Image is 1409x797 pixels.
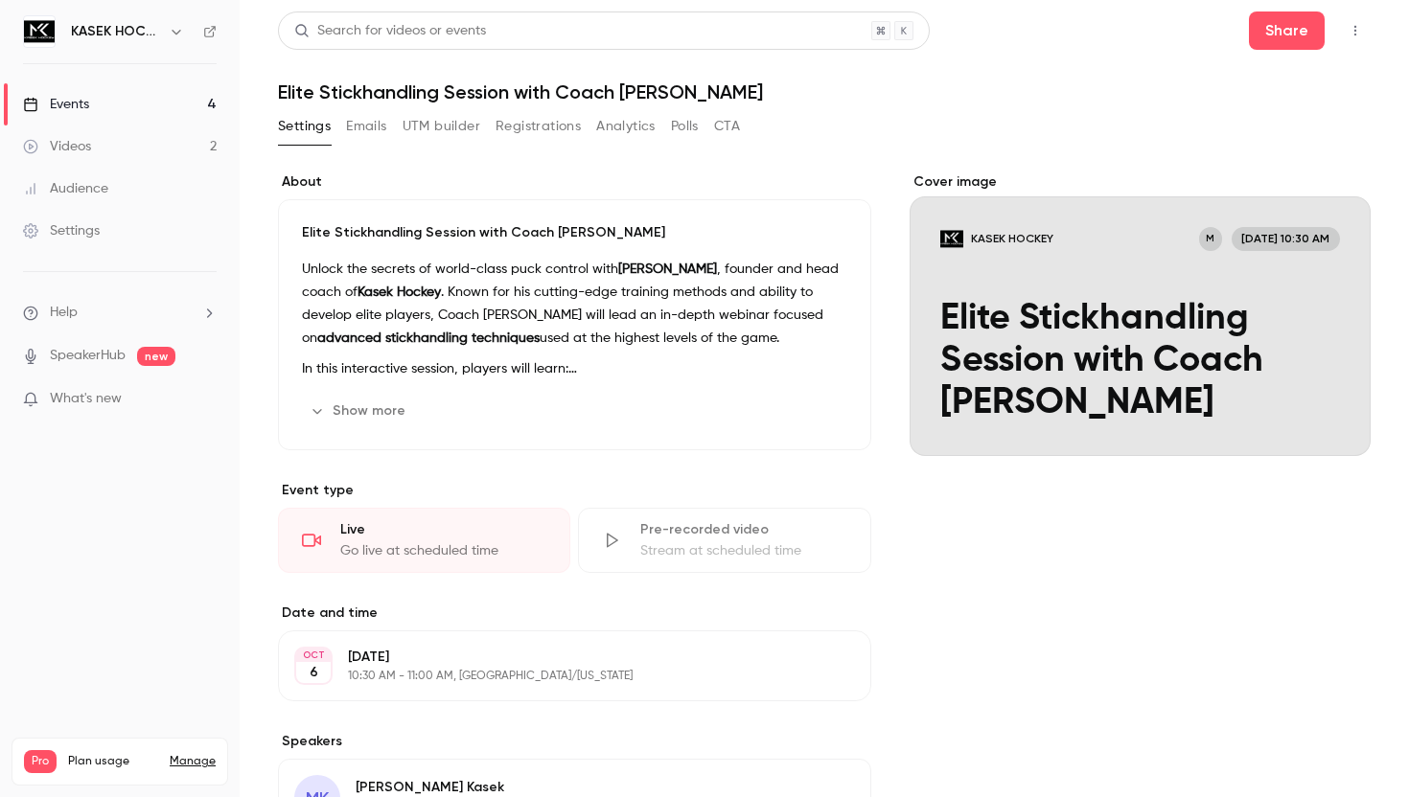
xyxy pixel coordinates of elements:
[278,603,871,623] label: Date and time
[294,21,486,41] div: Search for videos or events
[356,778,592,797] p: [PERSON_NAME] Kasek
[302,357,847,380] p: In this interactive session, players will learn:
[278,172,871,192] label: About
[340,541,546,560] div: Go live at scheduled time
[278,111,331,142] button: Settings
[618,262,717,276] strong: [PERSON_NAME]
[302,223,847,242] p: Elite Stickhandling Session with Coach [PERSON_NAME]
[170,754,216,769] a: Manage
[310,663,318,682] p: 6
[317,331,540,345] strong: advanced stickhandling techniques
[302,396,417,426] button: Show more
[358,285,441,299] strong: Kasek Hockey
[137,347,175,366] span: new
[23,137,91,156] div: Videos
[496,111,581,142] button: Registrations
[910,172,1371,192] label: Cover image
[50,389,122,409] span: What's new
[348,669,770,684] p: 10:30 AM - 11:00 AM, [GEOGRAPHIC_DATA]/[US_STATE]
[23,303,217,323] li: help-dropdown-opener
[24,750,57,773] span: Pro
[340,520,546,539] div: Live
[278,481,871,500] p: Event type
[714,111,740,142] button: CTA
[50,346,126,366] a: SpeakerHub
[578,508,870,573] div: Pre-recorded videoStream at scheduled time
[68,754,158,769] span: Plan usage
[23,221,100,240] div: Settings
[348,648,770,667] p: [DATE]
[278,80,1371,103] h1: Elite Stickhandling Session with Coach [PERSON_NAME]
[296,649,331,662] div: OCT
[346,111,386,142] button: Emails
[278,508,570,573] div: LiveGo live at scheduled time
[640,520,846,539] div: Pre-recorded video
[50,303,78,323] span: Help
[671,111,699,142] button: Polls
[1249,11,1325,50] button: Share
[23,95,89,114] div: Events
[24,16,55,47] img: KASEK HOCKEY
[910,172,1371,456] section: Cover image
[23,179,108,198] div: Audience
[640,541,846,560] div: Stream at scheduled time
[71,22,161,41] h6: KASEK HOCKEY
[278,732,871,751] label: Speakers
[302,258,847,350] p: Unlock the secrets of world-class puck control with , founder and head coach of . Known for his c...
[403,111,480,142] button: UTM builder
[596,111,656,142] button: Analytics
